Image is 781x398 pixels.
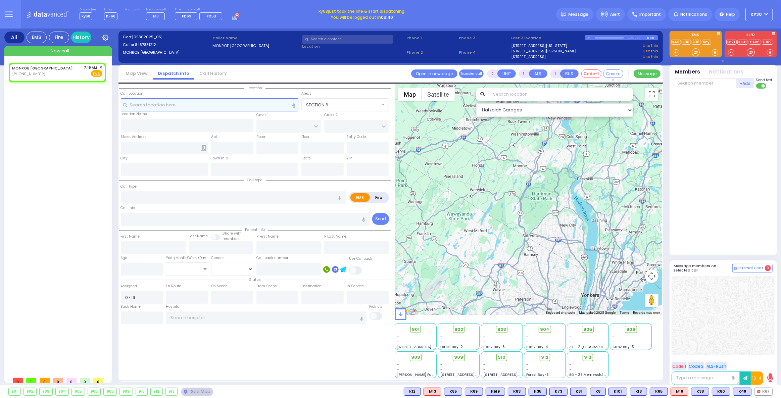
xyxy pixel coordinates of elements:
[40,378,50,383] span: 0
[404,388,421,396] div: K12
[757,390,761,393] img: red-radio-icon.svg
[301,284,322,289] label: Destination
[4,32,25,43] div: All
[529,388,547,396] div: BLS
[66,378,77,383] span: 0
[608,388,627,396] div: BLS
[121,304,141,309] label: Back Home
[756,78,773,83] span: Send text
[540,326,549,333] span: 904
[370,304,382,309] label: Pick up
[692,40,701,45] a: K38
[712,388,730,396] div: BLS
[350,193,370,202] label: EMS
[211,284,228,289] label: On Scene
[570,344,619,349] span: AT - 2 [GEOGRAPHIC_DATA]
[104,388,116,395] div: 908
[483,372,547,377] span: [STREET_ADDRESS][PERSON_NAME]
[440,344,463,349] span: Forest Bay-2
[541,354,548,361] span: 912
[301,156,311,161] label: State
[121,255,128,261] label: Age
[680,11,707,17] span: Notifications
[123,50,210,55] label: MONROE [GEOGRAPHIC_DATA]
[643,43,658,49] a: Use this
[246,277,264,282] span: Status
[749,40,761,45] a: CAR6
[80,8,96,12] label: Dispatcher
[608,388,627,396] div: K101
[135,42,156,47] span: 8457831212
[643,54,658,60] a: Use this
[302,35,393,44] input: Search a contact
[397,344,461,349] span: [STREET_ADDRESS][PERSON_NAME]
[440,372,504,377] span: [STREET_ADDRESS][PERSON_NAME]
[125,8,140,12] label: Night unit
[132,34,162,40] span: [09302025_05]
[526,367,528,372] span: -
[590,388,606,396] div: K8
[647,35,658,40] div: K-68
[671,388,688,396] div: M16
[396,306,419,315] img: Google
[302,44,404,49] label: Location
[712,388,730,396] div: K80
[256,112,269,118] label: Cross 1
[120,388,133,395] div: 909
[483,339,485,344] span: -
[104,12,117,20] span: K-68
[613,334,615,339] span: -
[483,362,485,367] span: -
[331,14,393,20] span: You will be logged out in
[212,43,300,49] label: MONROE [GEOGRAPHIC_DATA]
[570,372,607,377] span: BG - 29 Merriewold S.
[440,334,442,339] span: -
[465,388,483,396] div: K69
[630,388,647,396] div: K18
[709,68,744,76] button: Notifications
[705,362,727,370] button: ALS-Rush
[569,11,589,18] span: Message
[104,8,117,12] label: Lines
[670,33,722,38] label: EMS
[765,265,771,271] span: 0
[256,284,277,289] label: From Scene
[398,88,422,101] button: Show street map
[123,42,210,48] label: Caller:
[688,362,704,370] button: Code 2
[737,40,748,45] a: KJFD
[146,8,167,12] label: Medic on call
[49,32,69,43] div: Fire
[691,388,709,396] div: K38
[153,13,159,19] span: M3
[454,354,463,361] span: 909
[121,234,140,239] label: First Name
[120,70,153,77] a: Map View
[671,40,681,45] a: K49
[223,231,242,236] small: Share with
[166,388,178,395] div: 913
[570,339,572,344] span: -
[725,33,777,38] label: KJFD
[739,266,764,270] span: Internal Chat
[745,8,773,21] button: KY30
[483,367,485,372] span: -
[244,86,265,91] span: Location
[319,8,328,14] span: ky68
[497,326,506,333] span: 903
[756,83,767,89] label: Turn off text
[256,134,266,140] label: Room
[88,388,101,395] div: 906
[84,65,97,70] span: 7:19 AM
[121,184,137,189] label: Call Type
[27,10,71,18] img: Logo
[72,388,85,395] div: 905
[372,213,389,225] button: Send
[381,14,393,20] span: 09:40
[440,367,442,372] span: -
[71,32,91,43] a: History
[634,69,661,78] button: Message
[675,68,700,76] button: Members
[121,111,147,117] label: Location Name
[397,372,437,377] span: [PERSON_NAME] Farm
